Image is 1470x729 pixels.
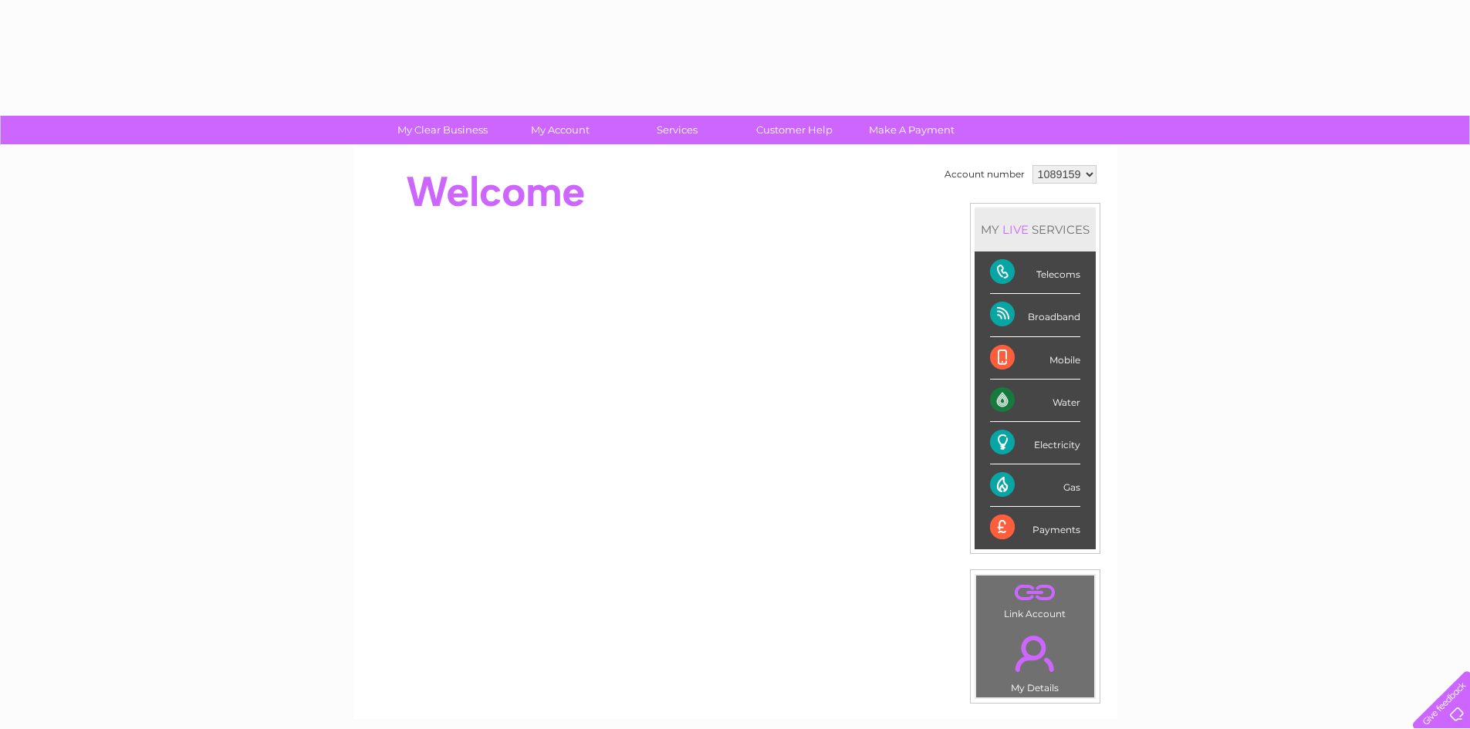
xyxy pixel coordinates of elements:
[975,623,1095,698] td: My Details
[980,626,1090,680] a: .
[975,208,1096,251] div: MY SERVICES
[990,251,1080,294] div: Telecoms
[496,116,623,144] a: My Account
[379,116,506,144] a: My Clear Business
[613,116,741,144] a: Services
[990,464,1080,507] div: Gas
[980,579,1090,606] a: .
[990,422,1080,464] div: Electricity
[990,337,1080,380] div: Mobile
[990,507,1080,548] div: Payments
[999,222,1032,237] div: LIVE
[975,575,1095,623] td: Link Account
[941,161,1029,187] td: Account number
[990,294,1080,336] div: Broadband
[990,380,1080,422] div: Water
[848,116,975,144] a: Make A Payment
[731,116,858,144] a: Customer Help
